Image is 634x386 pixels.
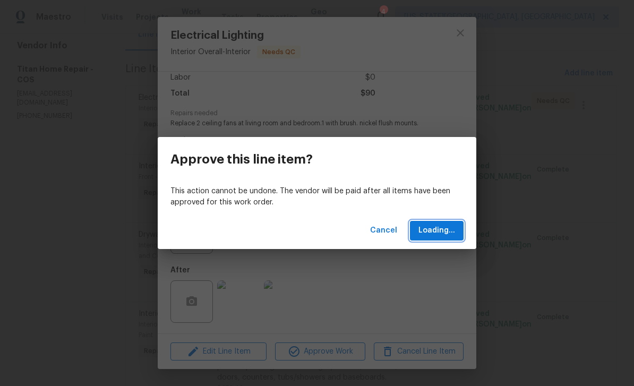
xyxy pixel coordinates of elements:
[170,152,313,167] h3: Approve this line item?
[410,221,464,241] button: Loading...
[170,186,464,208] p: This action cannot be undone. The vendor will be paid after all items have been approved for this...
[370,224,397,237] span: Cancel
[418,224,455,237] span: Loading...
[366,221,401,241] button: Cancel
